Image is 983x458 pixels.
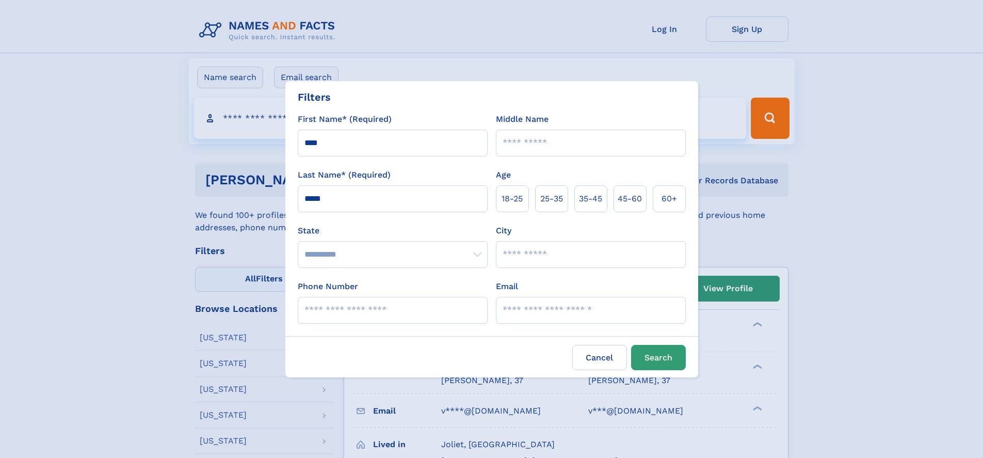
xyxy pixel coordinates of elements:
[631,345,686,370] button: Search
[496,169,511,181] label: Age
[618,193,642,205] span: 45‑60
[298,169,391,181] label: Last Name* (Required)
[540,193,563,205] span: 25‑35
[579,193,602,205] span: 35‑45
[496,113,549,125] label: Middle Name
[298,280,358,293] label: Phone Number
[496,280,518,293] label: Email
[298,113,392,125] label: First Name* (Required)
[298,225,488,237] label: State
[502,193,523,205] span: 18‑25
[662,193,677,205] span: 60+
[298,89,331,105] div: Filters
[572,345,627,370] label: Cancel
[496,225,511,237] label: City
